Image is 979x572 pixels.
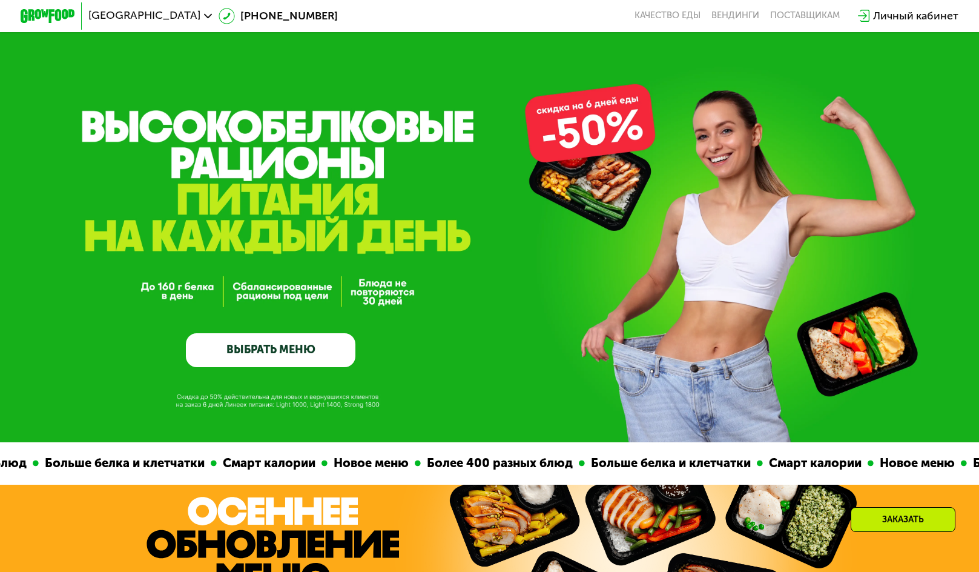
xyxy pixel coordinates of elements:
div: Новое меню [865,454,952,473]
div: Больше белка и клетчатки [576,454,748,473]
div: Смарт калории [754,454,859,473]
div: Более 400 разных блюд [412,454,570,473]
div: Больше белка и клетчатки [30,454,202,473]
a: [PHONE_NUMBER] [219,8,338,24]
a: Качество еды [635,10,700,21]
a: Вендинги [711,10,759,21]
div: Смарт калории [208,454,312,473]
span: [GEOGRAPHIC_DATA] [88,10,200,21]
div: Личный кабинет [873,8,958,24]
div: поставщикам [770,10,840,21]
div: Заказать [851,507,955,532]
a: ВЫБРАТЬ МЕНЮ [186,333,355,367]
div: Новое меню [318,454,406,473]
